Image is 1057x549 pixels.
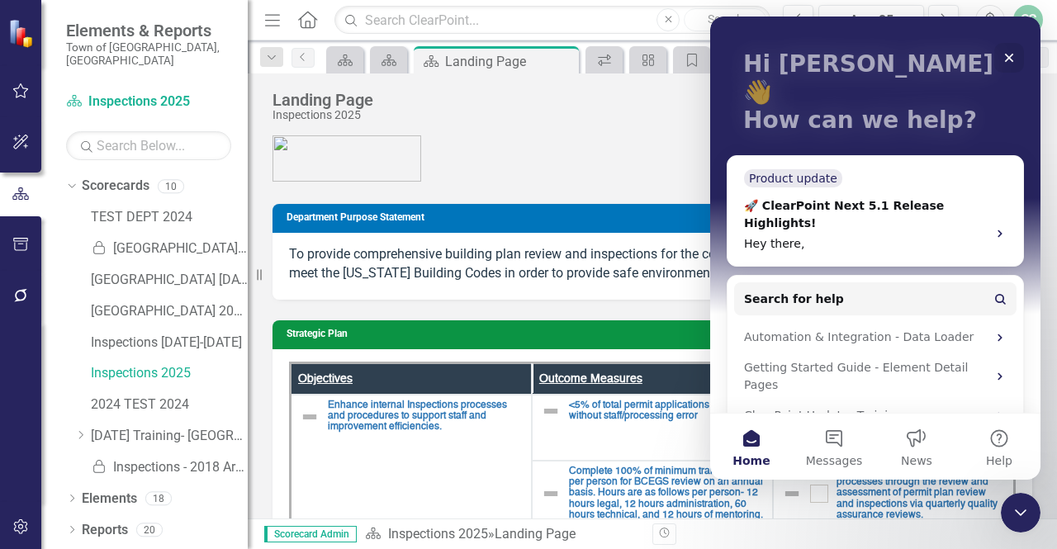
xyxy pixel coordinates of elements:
[91,364,248,383] a: Inspections 2025
[541,484,561,504] img: Not Defined
[388,526,488,542] a: Inspections 2025
[837,466,1005,521] a: To ensure enhanced and efficient processes through the review and assessment of permit plan revie...
[91,395,248,414] a: 2024 TEST 2024
[824,11,918,31] div: Aug-25
[8,19,37,48] img: ClearPoint Strategy
[82,490,137,509] a: Elements
[66,131,231,160] input: Search Below...
[289,245,1016,283] p: To provide comprehensive building plan review and inspections for the community to ensure public ...
[1001,493,1040,532] iframe: Intercom live chat
[91,271,248,290] a: [GEOGRAPHIC_DATA] [DATE]-[DATE]
[66,92,231,111] a: Inspections 2025
[264,526,357,542] span: Scorecard Admin
[1013,5,1043,35] button: CC
[136,523,163,537] div: 20
[273,135,421,182] img: output-onlinepngtools%20(4).png
[532,395,773,461] td: Double-Click to Edit Right Click for Context Menu
[91,427,248,446] a: [DATE] Training- [GEOGRAPHIC_DATA] [DATE]-[DATE]
[569,466,764,521] a: Complete 100% of minimum training hours per person for BCEGS review on an annual basis. Hours are...
[287,212,1024,223] h3: Department Purpose Statement
[273,109,373,121] div: Inspections 2025
[782,484,802,504] img: Not Defined
[445,51,575,72] div: Landing Page
[532,461,773,527] td: Double-Click to Edit Right Click for Context Menu
[334,6,770,35] input: Search ClearPoint...
[569,400,764,422] a: <5% of total permit applications processed without staff/processing error
[91,458,248,477] a: Inspections - 2018 Archive Copy
[684,8,766,31] button: Search
[291,395,532,527] td: Double-Click to Edit Right Click for Context Menu
[818,5,924,35] button: Aug-25
[158,179,184,193] div: 10
[145,491,172,505] div: 18
[328,400,523,433] a: Enhance internal Inspections processes and procedures to support staff and improvement efficiencies.
[273,91,373,109] div: Landing Page
[91,239,248,258] a: [GEOGRAPHIC_DATA] 2018 Archive Copy
[708,12,743,26] span: Search
[91,334,248,353] a: Inspections [DATE]-[DATE]
[82,521,128,540] a: Reports
[66,21,231,40] span: Elements & Reports
[495,526,576,542] div: Landing Page
[66,40,231,68] small: Town of [GEOGRAPHIC_DATA], [GEOGRAPHIC_DATA]
[91,302,248,321] a: [GEOGRAPHIC_DATA] 2025
[91,208,248,227] a: TEST DEPT 2024
[300,407,320,427] img: Not Defined
[541,401,561,421] img: Not Defined
[710,17,1040,480] iframe: Intercom live chat
[82,177,149,196] a: Scorecards
[365,525,640,544] div: »
[773,461,1014,527] td: Double-Click to Edit Right Click for Context Menu
[287,329,1024,339] h3: Strategic Plan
